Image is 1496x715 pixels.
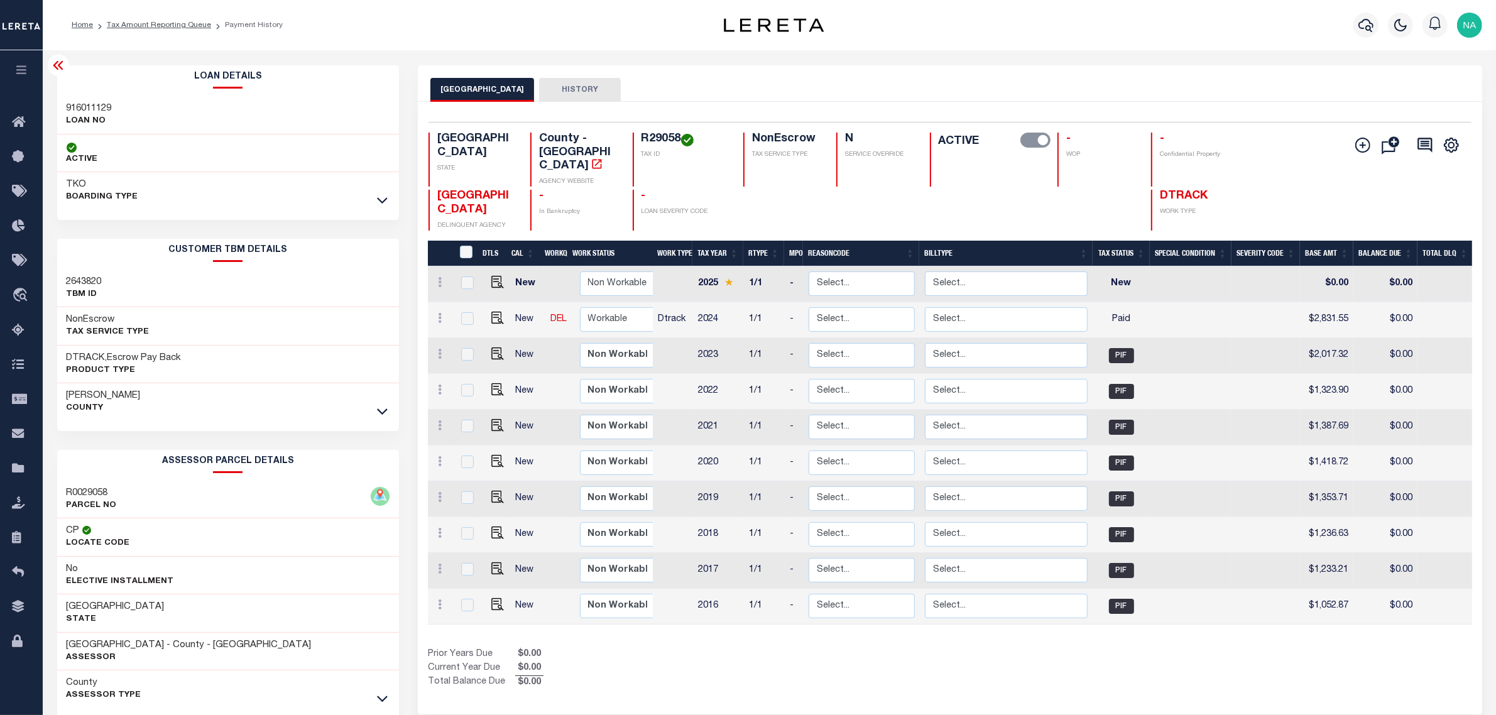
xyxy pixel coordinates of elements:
td: 2025 [693,266,744,302]
td: $0.00 [1300,266,1353,302]
th: WorkQ [540,241,567,266]
img: Star.svg [724,278,733,287]
th: &nbsp;&nbsp;&nbsp;&nbsp;&nbsp;&nbsp;&nbsp;&nbsp;&nbsp;&nbsp; [428,241,452,266]
td: $0.00 [1353,445,1417,481]
td: 1/1 [744,517,785,553]
th: ReasonCode: activate to sort column ascending [803,241,919,266]
td: - [785,338,804,374]
p: ACTIVE [67,153,98,166]
td: 1/1 [744,445,785,481]
td: $1,236.63 [1300,517,1353,553]
td: 1/1 [744,589,785,625]
h2: Loan Details [57,65,400,89]
td: $2,017.32 [1300,338,1353,374]
td: 2016 [693,589,744,625]
td: $0.00 [1353,553,1417,589]
h3: CP [67,525,80,537]
span: PIF [1109,599,1134,614]
p: TBM ID [67,288,102,301]
td: $0.00 [1353,266,1417,302]
td: Dtrack [653,302,693,338]
td: New [511,410,546,445]
td: Prior Years Due [428,648,515,662]
td: $1,233.21 [1300,553,1353,589]
h3: R0029058 [67,487,117,499]
td: 1/1 [744,302,785,338]
td: - [785,302,804,338]
p: WORK TYPE [1160,207,1238,217]
td: 1/1 [744,266,785,302]
td: 2023 [693,338,744,374]
span: [GEOGRAPHIC_DATA] [437,190,509,216]
td: 1/1 [744,481,785,517]
h3: [GEOGRAPHIC_DATA] - County - [GEOGRAPHIC_DATA] [67,639,312,652]
span: $0.00 [515,648,543,662]
h3: TKO [67,178,138,191]
th: DTLS [478,241,506,266]
p: Assessor [67,652,312,664]
p: AGENCY WEBSITE [539,177,617,187]
h3: [PERSON_NAME] [67,390,141,402]
td: $0.00 [1353,481,1417,517]
p: TAX SERVICE TYPE [752,150,821,160]
td: - [785,517,804,553]
td: - [785,481,804,517]
th: MPO [784,241,803,266]
a: DEL [550,315,567,324]
td: 2019 [693,481,744,517]
td: Total Balance Due [428,675,515,689]
p: BOARDING TYPE [67,191,138,204]
button: [GEOGRAPHIC_DATA] [430,78,534,102]
span: PIF [1109,491,1134,506]
td: $1,323.90 [1300,374,1353,410]
a: Tax Amount Reporting Queue [107,21,211,29]
th: BillType: activate to sort column ascending [919,241,1093,266]
p: Assessor Type [67,689,141,702]
td: 2020 [693,445,744,481]
span: - [642,190,646,202]
th: Total DLQ: activate to sort column ascending [1417,241,1473,266]
p: Product Type [67,364,182,377]
h4: County - [GEOGRAPHIC_DATA] [539,133,617,173]
h3: DTRACK,Escrow Pay Back [67,352,182,364]
td: $0.00 [1353,589,1417,625]
td: $0.00 [1353,410,1417,445]
td: $1,418.72 [1300,445,1353,481]
h3: County [67,677,141,689]
th: Special Condition: activate to sort column ascending [1150,241,1231,266]
a: Home [72,21,93,29]
h3: 2643820 [67,276,102,288]
td: New [511,374,546,410]
td: New [511,481,546,517]
td: Current Year Due [428,662,515,675]
td: $1,052.87 [1300,589,1353,625]
span: - [1066,133,1071,145]
span: $0.00 [515,662,543,675]
td: - [785,410,804,445]
i: travel_explore [12,288,32,304]
p: LOAN NO [67,115,112,128]
td: $2,831.55 [1300,302,1353,338]
td: New [511,445,546,481]
h3: No [67,563,79,576]
h3: NonEscrow [67,314,150,326]
td: 1/1 [744,374,785,410]
p: State [67,613,165,626]
p: County [67,402,141,415]
span: PIF [1109,384,1134,399]
th: Tax Status: activate to sort column ascending [1093,241,1150,266]
td: 1/1 [744,338,785,374]
p: Tax Service Type [67,326,150,339]
h2: ASSESSOR PARCEL DETAILS [57,450,400,473]
td: New [511,589,546,625]
h4: N [845,133,914,146]
td: - [785,266,804,302]
p: Elective Installment [67,576,174,588]
td: 2022 [693,374,744,410]
td: New [511,517,546,553]
td: 1/1 [744,410,785,445]
td: 1/1 [744,553,785,589]
p: Confidential Property [1160,150,1238,160]
span: PIF [1109,348,1134,363]
th: Work Status [567,241,653,266]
